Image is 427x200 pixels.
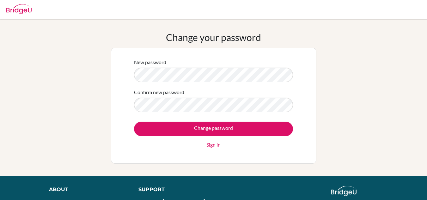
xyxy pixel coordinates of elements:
div: About [49,186,124,193]
input: Change password [134,122,293,136]
label: Confirm new password [134,88,184,96]
a: Sign in [206,141,221,148]
h1: Change your password [166,32,261,43]
img: logo_white@2x-f4f0deed5e89b7ecb1c2cc34c3e3d731f90f0f143d5ea2071677605dd97b5244.png [331,186,357,196]
label: New password [134,58,166,66]
div: Support [138,186,207,193]
img: Bridge-U [6,4,32,14]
